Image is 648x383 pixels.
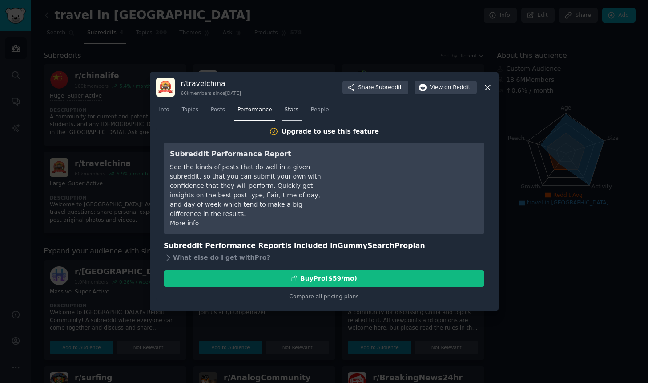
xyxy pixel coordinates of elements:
[345,149,478,216] iframe: YouTube video player
[156,103,173,121] a: Info
[170,220,199,227] a: More info
[282,103,302,121] a: Stats
[182,106,198,114] span: Topics
[342,81,408,95] button: ShareSubreddit
[300,274,357,283] div: Buy Pro ($ 59 /mo )
[234,103,275,121] a: Performance
[375,84,402,92] span: Subreddit
[282,127,379,136] div: Upgrade to use this feature
[208,103,228,121] a: Posts
[181,79,241,88] h3: r/ travelchina
[415,81,477,95] button: Viewon Reddit
[181,90,241,96] div: 60k members since [DATE]
[164,270,484,287] button: BuyPro($59/mo)
[237,106,272,114] span: Performance
[285,106,298,114] span: Stats
[338,241,408,250] span: GummySearch Pro
[308,103,332,121] a: People
[444,84,470,92] span: on Reddit
[159,106,169,114] span: Info
[164,240,484,252] h3: Subreddit Performance Report is included in plan
[358,84,402,92] span: Share
[289,293,358,300] a: Compare all pricing plans
[179,103,201,121] a: Topics
[170,163,332,219] div: See the kinds of posts that do well in a given subreddit, so that you can submit your own with co...
[156,78,175,97] img: travelchina
[311,106,329,114] span: People
[170,149,332,160] h3: Subreddit Performance Report
[164,252,484,264] div: What else do I get with Pro ?
[430,84,471,92] span: View
[211,106,225,114] span: Posts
